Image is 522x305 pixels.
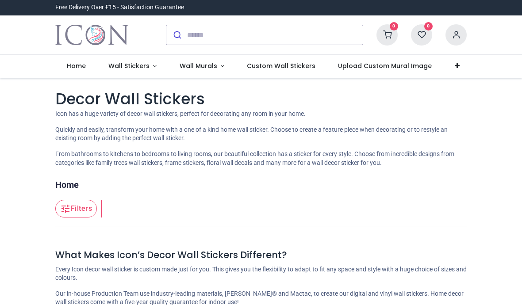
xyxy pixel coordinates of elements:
[338,61,432,70] span: Upload Custom Mural Image
[97,55,168,78] a: Wall Stickers
[67,61,86,70] span: Home
[55,3,184,12] div: Free Delivery Over £15 - Satisfaction Guarantee
[166,25,187,45] button: Submit
[55,150,467,167] p: From bathrooms to kitchens to bedrooms to living rooms, our beautiful collection has a sticker fo...
[55,200,97,217] button: Filters
[247,61,315,70] span: Custom Wall Stickers
[180,61,217,70] span: Wall Murals
[55,265,467,282] p: Every Icon decor wall sticker is custom made just for you. This gives you the flexibility to adap...
[424,22,433,30] sup: 0
[55,126,467,143] p: Quickly and easily, transform your home with a one of a kind home wall sticker. Choose to create ...
[55,23,128,47] img: Icon Wall Stickers
[281,3,467,12] iframe: Customer reviews powered by Trustpilot
[411,31,432,38] a: 0
[55,179,79,191] a: Home
[55,110,467,118] p: Icon has a huge variety of decor wall stickers, perfect for decorating any room in your home.
[390,22,398,30] sup: 0
[168,55,236,78] a: Wall Murals
[55,88,467,110] h1: Decor Wall Stickers
[55,248,467,261] h4: What Makes Icon’s Decor Wall Stickers Different?
[108,61,150,70] span: Wall Stickers
[55,23,128,47] a: Logo of Icon Wall Stickers
[376,31,398,38] a: 0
